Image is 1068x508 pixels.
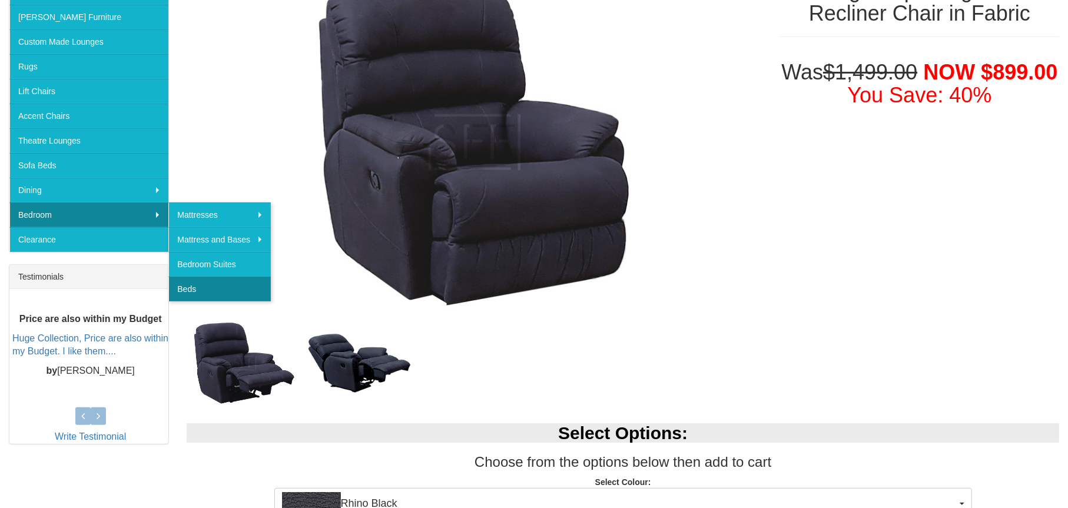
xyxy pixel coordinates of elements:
a: Mattress and Bases [168,227,271,252]
del: $1,499.00 [823,60,917,84]
h1: Was [780,61,1059,107]
strong: Select Colour: [595,477,651,487]
b: by [47,366,58,376]
a: [PERSON_NAME] Furniture [9,5,168,29]
h3: Choose from the options below then add to cart [187,454,1059,470]
a: Bedroom [9,202,168,227]
div: Testimonials [9,265,168,289]
a: Dining [9,178,168,202]
b: Price are also within my Budget [19,314,162,324]
a: Lift Chairs [9,79,168,104]
a: Huge Collection, Price are also within my Budget. I like them.... [12,333,168,357]
a: Clearance [9,227,168,252]
a: Mattresses [168,202,271,227]
span: NOW $899.00 [923,60,1057,84]
a: Write Testimonial [55,431,126,441]
a: Theatre Lounges [9,128,168,153]
a: Accent Chairs [9,104,168,128]
p: [PERSON_NAME] [12,365,168,378]
a: Sofa Beds [9,153,168,178]
font: You Save: 40% [848,83,992,107]
a: Custom Made Lounges [9,29,168,54]
a: Beds [168,277,271,301]
a: Bedroom Suites [168,252,271,277]
a: Rugs [9,54,168,79]
b: Select Options: [558,423,688,443]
